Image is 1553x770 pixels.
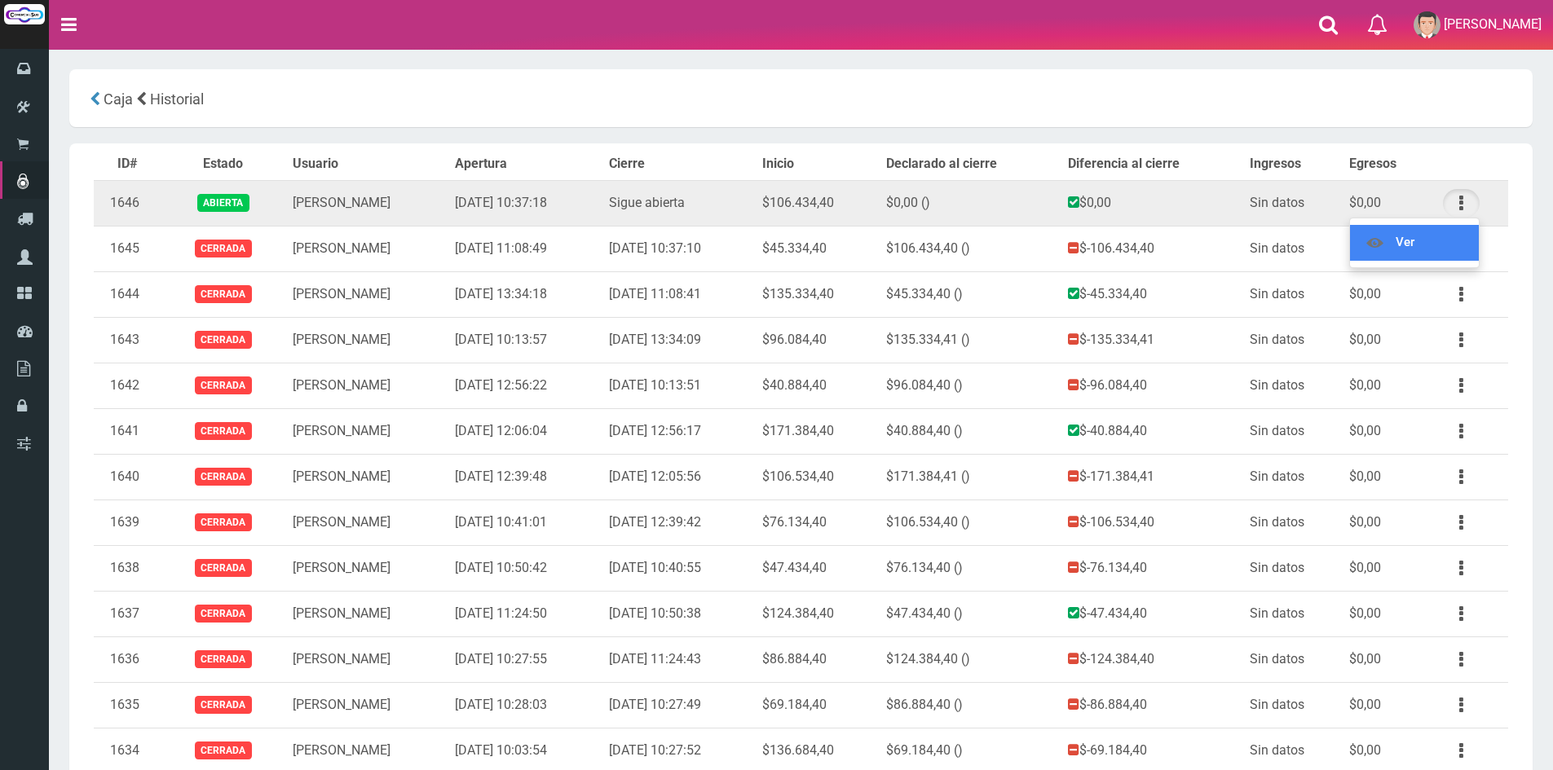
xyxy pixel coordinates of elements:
[880,545,1061,591] td: $76.134,40 ()
[880,180,1061,226] td: $0,00 ()
[286,363,448,408] td: [PERSON_NAME]
[448,682,602,728] td: [DATE] 10:28:03
[286,317,448,363] td: [PERSON_NAME]
[161,148,286,180] th: Estado
[94,180,161,226] td: 1646
[602,682,757,728] td: [DATE] 10:27:49
[197,194,249,211] span: Abierta
[602,636,757,682] td: [DATE] 11:24:43
[880,636,1061,682] td: $124.384,40 ()
[756,317,880,363] td: $96.084,40
[602,408,757,454] td: [DATE] 12:56:17
[1243,499,1342,545] td: Sin datos
[1243,363,1342,408] td: Sin datos
[195,605,251,622] span: Cerrada
[104,90,133,108] span: Caja
[1343,408,1431,454] td: $0,00
[1061,317,1244,363] td: $-135.334,41
[1343,148,1431,180] th: Egresos
[602,271,757,317] td: [DATE] 11:08:41
[1343,317,1431,363] td: $0,00
[1061,454,1244,499] td: $-171.384,41
[1444,16,1542,32] span: [PERSON_NAME]
[880,226,1061,271] td: $106.434,40 ()
[880,682,1061,728] td: $86.884,40 ()
[1243,180,1342,226] td: Sin datos
[1243,148,1342,180] th: Ingresos
[94,148,161,180] th: ID#
[94,682,161,728] td: 1635
[195,741,251,759] span: Cerrada
[602,545,757,591] td: [DATE] 10:40:55
[1343,226,1431,271] td: $0,00
[1343,271,1431,317] td: $0,00
[1061,408,1244,454] td: $-40.884,40
[448,180,602,226] td: [DATE] 10:37:18
[94,545,161,591] td: 1638
[756,454,880,499] td: $106.534,40
[1414,11,1440,38] img: User Image
[195,240,251,257] span: Cerrada
[94,591,161,636] td: 1637
[756,271,880,317] td: $135.334,40
[1061,545,1244,591] td: $-76.134,40
[880,363,1061,408] td: $96.084,40 ()
[286,591,448,636] td: [PERSON_NAME]
[448,636,602,682] td: [DATE] 10:27:55
[756,408,880,454] td: $171.384,40
[1343,499,1431,545] td: $0,00
[756,682,880,728] td: $69.184,40
[880,317,1061,363] td: $135.334,41 ()
[602,591,757,636] td: [DATE] 10:50:38
[1061,363,1244,408] td: $-96.084,40
[1243,545,1342,591] td: Sin datos
[94,271,161,317] td: 1644
[756,545,880,591] td: $47.434,40
[195,422,251,439] span: Cerrada
[1061,636,1244,682] td: $-124.384,40
[286,682,448,728] td: [PERSON_NAME]
[880,499,1061,545] td: $106.534,40 ()
[880,148,1061,180] th: Declarado al cierre
[602,148,757,180] th: Cierre
[448,408,602,454] td: [DATE] 12:06:04
[150,90,204,108] span: Historial
[1350,225,1479,261] a: Ver
[1243,682,1342,728] td: Sin datos
[756,363,880,408] td: $40.884,40
[1061,226,1244,271] td: $-106.434,40
[94,454,161,499] td: 1640
[602,499,757,545] td: [DATE] 12:39:42
[1243,636,1342,682] td: Sin datos
[602,226,757,271] td: [DATE] 10:37:10
[94,636,161,682] td: 1636
[195,650,251,667] span: Cerrada
[1243,408,1342,454] td: Sin datos
[880,591,1061,636] td: $47.434,40 ()
[1343,591,1431,636] td: $0,00
[286,226,448,271] td: [PERSON_NAME]
[448,148,602,180] th: Apertura
[286,636,448,682] td: [PERSON_NAME]
[286,180,448,226] td: [PERSON_NAME]
[1243,591,1342,636] td: Sin datos
[1243,317,1342,363] td: Sin datos
[1061,148,1244,180] th: Diferencia al cierre
[1243,226,1342,271] td: Sin datos
[880,408,1061,454] td: $40.884,40 ()
[448,271,602,317] td: [DATE] 13:34:18
[286,545,448,591] td: [PERSON_NAME]
[1343,180,1431,226] td: $0,00
[1243,271,1342,317] td: Sin datos
[1343,682,1431,728] td: $0,00
[94,408,161,454] td: 1641
[286,499,448,545] td: [PERSON_NAME]
[602,454,757,499] td: [DATE] 12:05:56
[1061,271,1244,317] td: $-45.334,40
[1061,499,1244,545] td: $-106.534,40
[94,499,161,545] td: 1639
[286,454,448,499] td: [PERSON_NAME]
[756,226,880,271] td: $45.334,40
[448,317,602,363] td: [DATE] 10:13:57
[448,363,602,408] td: [DATE] 12:56:22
